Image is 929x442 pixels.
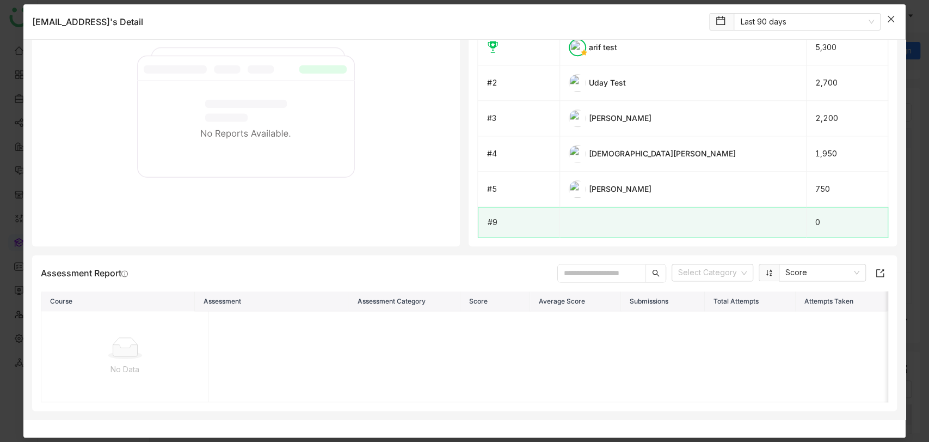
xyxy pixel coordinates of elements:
[569,74,797,92] div: Uday Test
[796,292,887,311] th: Attempts Taken
[569,145,797,162] div: [DEMOGRAPHIC_DATA][PERSON_NAME]
[569,110,586,127] img: 684be972847de31b02b70467
[478,101,560,136] td: #3
[32,15,143,28] div: [EMAIL_ADDRESS] 's Detail
[569,74,586,92] img: 6851153c512bef77ea245893
[348,292,460,311] th: Assessment Category
[41,292,195,311] th: Course
[569,110,797,127] div: [PERSON_NAME]
[530,292,621,311] th: Average Score
[807,30,889,65] td: 5,300
[41,267,128,280] div: Assessment Report
[569,145,586,162] img: 684a9b06de261c4b36a3cf65
[569,180,797,198] div: [PERSON_NAME]
[807,101,889,136] td: 2,200
[460,292,530,311] th: Score
[478,207,560,238] td: #9
[621,292,705,311] th: Submissions
[807,172,889,207] td: 750
[807,136,889,172] td: 1,950
[740,14,874,30] nz-select-item: Last 90 days
[807,65,889,101] td: 2,700
[478,172,560,207] td: #5
[478,136,560,172] td: #4
[195,292,348,311] th: Assessment
[807,207,889,238] td: 0
[705,292,796,311] th: Total Attempts
[569,180,586,198] img: 684a9ad2de261c4b36a3cd74
[50,364,200,376] p: No Data
[785,264,859,281] nz-select-item: Score
[569,39,797,56] div: arif test
[478,65,560,101] td: #2
[569,39,586,56] img: 684abccfde261c4b36a4c026
[876,4,906,34] button: Close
